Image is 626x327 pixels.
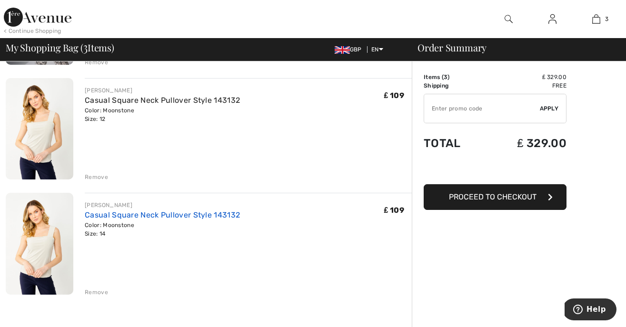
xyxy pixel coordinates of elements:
td: ₤ 329.00 [485,127,566,159]
span: ₤ 109 [384,206,404,215]
span: 3 [444,74,447,80]
a: 3 [575,13,618,25]
img: UK Pound [335,46,350,54]
button: Proceed to Checkout [424,184,566,210]
div: Color: Moonstone Size: 14 [85,221,240,238]
div: Remove [85,58,108,67]
div: [PERSON_NAME] [85,201,240,209]
span: Proceed to Checkout [449,192,537,201]
div: Remove [85,173,108,181]
a: Sign In [541,13,564,25]
span: EN [371,46,383,53]
span: 3 [83,40,88,53]
iframe: Opens a widget where you can find more information [565,298,616,322]
div: < Continue Shopping [4,27,61,35]
iframe: PayPal [424,159,566,181]
span: ₤ 109 [384,91,404,100]
div: [PERSON_NAME] [85,86,240,95]
img: My Bag [592,13,600,25]
td: ₤ 329.00 [485,73,566,81]
span: GBP [335,46,366,53]
img: My Info [548,13,556,25]
td: Free [485,81,566,90]
td: Total [424,127,485,159]
input: Promo code [424,94,540,123]
div: Order Summary [406,43,620,52]
span: Apply [540,104,559,113]
img: 1ère Avenue [4,8,71,27]
a: Casual Square Neck Pullover Style 143132 [85,96,240,105]
img: Casual Square Neck Pullover Style 143132 [6,193,73,294]
img: search the website [505,13,513,25]
div: Remove [85,288,108,297]
div: Color: Moonstone Size: 12 [85,106,240,123]
span: My Shopping Bag ( Items) [6,43,114,52]
a: Casual Square Neck Pullover Style 143132 [85,210,240,219]
img: Casual Square Neck Pullover Style 143132 [6,78,73,179]
td: Shipping [424,81,485,90]
span: 3 [605,15,608,23]
td: Items ( ) [424,73,485,81]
